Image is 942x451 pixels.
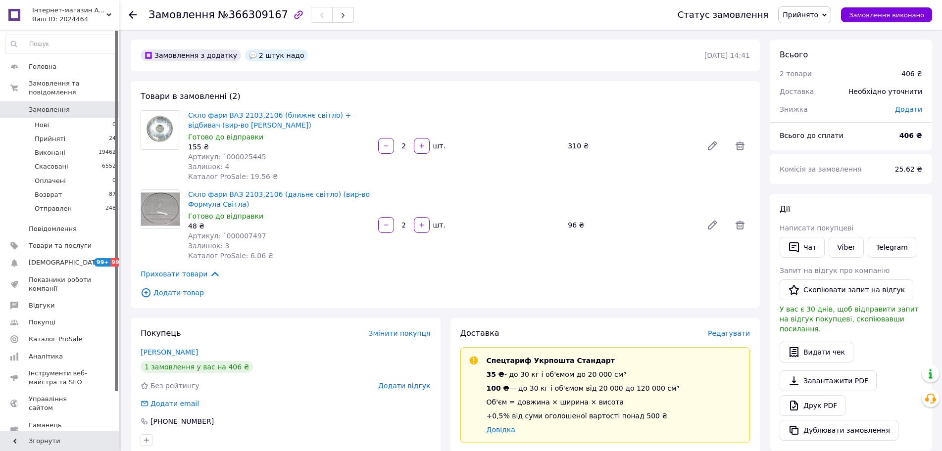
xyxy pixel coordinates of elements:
[29,301,54,310] span: Відгуки
[150,382,199,390] span: Без рейтингу
[460,328,499,338] span: Доставка
[780,305,919,333] span: У вас є 30 днів, щоб відправити запит на відгук покупцеві, скопіювавши посилання.
[678,10,769,20] div: Статус замовлення
[849,11,924,19] span: Замовлення виконано
[188,133,263,141] span: Готово до відправки
[149,399,200,408] div: Додати email
[29,352,63,361] span: Аналітика
[487,384,509,392] span: 100 ₴
[32,6,106,15] span: Інтернет-магазин AVTO запчастини
[369,329,431,337] span: Змінити покупця
[708,329,750,337] span: Редагувати
[35,204,72,213] span: Отправлен
[730,215,750,235] span: Видалити
[780,204,790,214] span: Дії
[780,70,812,78] span: 2 товари
[141,328,181,338] span: Покупець
[378,382,430,390] span: Додати відгук
[829,237,863,258] a: Viber
[141,269,220,279] span: Приховати товари
[112,177,116,185] span: 0
[245,49,308,61] div: 2 штук надо
[29,421,92,439] span: Гаманець компанії
[29,369,92,387] span: Інструменти веб-майстра та SEO
[99,148,116,157] span: 19462
[129,10,137,20] div: Повернутися назад
[780,370,877,391] a: Завантажити PDF
[32,15,119,24] div: Ваш ID: 2024464
[783,11,818,19] span: Прийнято
[188,153,266,161] span: Артикул: `000025445
[29,241,92,250] span: Товари та послуги
[94,258,110,267] span: 99+
[564,139,698,153] div: 310 ₴
[188,252,273,260] span: Каталог ProSale: 6.06 ₴
[188,232,266,240] span: Артикул: `000007497
[141,348,198,356] a: [PERSON_NAME]
[109,135,116,143] span: 24
[780,50,808,59] span: Всього
[702,215,722,235] a: Редагувати
[35,177,66,185] span: Оплачені
[29,62,56,71] span: Головна
[141,111,180,149] img: Скло фари ВАЗ 2103,2106 (ближнє світло) + відбивач (вир-во SKADI)
[188,212,263,220] span: Готово до відправки
[29,335,82,344] span: Каталог ProSale
[29,225,77,233] span: Повідомлення
[730,136,750,156] span: Видалити
[110,258,127,267] span: 99+
[780,342,853,362] button: Видати чек
[218,9,288,21] span: №366309167
[141,361,253,373] div: 1 замовлення у вас на 406 ₴
[780,279,913,300] button: Скопіювати запит на відгук
[564,218,698,232] div: 96 ₴
[780,224,853,232] span: Написати покупцеві
[780,420,898,441] button: Дублювати замовлення
[188,242,230,250] span: Залишок: 3
[188,163,230,171] span: Залишок: 4
[35,162,68,171] span: Скасовані
[895,105,922,113] span: Додати
[901,69,922,79] div: 406 ₴
[29,395,92,412] span: Управління сайтом
[5,35,116,53] input: Пошук
[249,51,257,59] img: :speech_balloon:
[704,51,750,59] time: [DATE] 14:41
[431,220,446,230] div: шт.
[35,148,65,157] span: Виконані
[702,136,722,156] a: Редагувати
[188,173,278,180] span: Каталог ProSale: 19.56 ₴
[29,258,102,267] span: [DEMOGRAPHIC_DATA]
[149,416,215,426] div: [PHONE_NUMBER]
[487,411,680,421] div: +0,5% від суми оголошеної вартості понад 500 ₴
[780,165,862,173] span: Комісія за замовлення
[141,287,750,298] span: Додати товар
[487,397,680,407] div: Об'єм = довжина × ширина × висота
[109,190,116,199] span: 87
[868,237,916,258] a: Telegram
[487,426,515,434] a: Довідка
[141,190,180,228] img: Скло фари ВАЗ 2103,2106 (дальнє світло) (вир-во Формула Світла)
[780,132,843,139] span: Всього до сплати
[843,81,928,102] div: Необхідно уточнити
[102,162,116,171] span: 6552
[141,91,241,101] span: Товари в замовленні (2)
[29,275,92,293] span: Показники роботи компанії
[780,105,808,113] span: Знижка
[112,121,116,130] span: 0
[188,190,370,208] a: Скло фари ВАЗ 2103,2106 (дальнє світло) (вир-во Формула Світла)
[780,88,814,95] span: Доставка
[487,357,615,364] span: Спецтариф Укрпошта Стандарт
[105,204,116,213] span: 248
[487,370,504,378] span: 35 ₴
[780,395,845,416] a: Друк PDF
[29,105,70,114] span: Замовлення
[188,142,370,152] div: 155 ₴
[149,9,215,21] span: Замовлення
[487,383,680,393] div: — до 30 кг і об'ємом від 20 000 до 120 000 см³
[140,399,200,408] div: Додати email
[431,141,446,151] div: шт.
[899,132,922,139] b: 406 ₴
[188,111,351,129] a: Скло фари ВАЗ 2103,2106 (ближнє світло) + відбивач (вир-во [PERSON_NAME])
[780,267,890,274] span: Запит на відгук про компанію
